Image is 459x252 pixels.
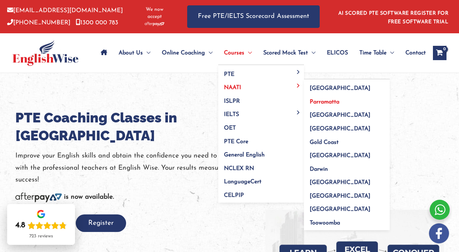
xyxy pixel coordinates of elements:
span: [GEOGRAPHIC_DATA] [310,153,370,159]
a: OET [218,119,304,133]
img: Afterpay-Logo [15,193,62,202]
span: [GEOGRAPHIC_DATA] [310,112,370,118]
a: Scored Mock TestMenu Toggle [258,40,321,66]
a: Toowoomba [304,214,390,231]
a: Darwin [304,160,390,174]
a: [GEOGRAPHIC_DATA] [304,120,390,134]
a: [GEOGRAPHIC_DATA] [304,106,390,120]
span: Darwin [310,166,328,172]
a: NCLEX RN [218,159,304,173]
a: Register [76,220,126,227]
span: PTE [224,72,234,77]
nav: Site Navigation: Main Menu [95,40,426,66]
a: Parramatta [304,93,390,106]
a: ELICOS [321,40,354,66]
span: LanguageCert [224,179,261,185]
span: Menu Toggle [143,40,150,66]
h1: PTE Coaching Classes in [GEOGRAPHIC_DATA] [15,109,265,145]
div: 4.8 [15,220,25,231]
span: Menu Toggle [294,110,303,114]
span: Online Coaching [162,40,205,66]
span: Menu Toggle [308,40,315,66]
a: Time TableMenu Toggle [354,40,400,66]
span: [GEOGRAPHIC_DATA] [310,126,370,132]
a: ISLPR [218,92,304,106]
span: We now accept [140,6,169,20]
span: NCLEX RN [224,166,254,171]
button: Register [76,214,126,232]
div: 723 reviews [29,233,53,239]
b: is now available. [64,194,114,200]
a: [GEOGRAPHIC_DATA] [304,187,390,200]
span: [GEOGRAPHIC_DATA] [310,180,370,185]
span: PTE Core [224,139,248,145]
img: cropped-ew-logo [13,40,79,66]
span: Courses [224,40,244,66]
span: Menu Toggle [386,40,394,66]
span: [GEOGRAPHIC_DATA] [310,207,370,212]
aside: Header Widget 1 [334,5,452,28]
a: AI SCORED PTE SOFTWARE REGISTER FOR FREE SOFTWARE TRIAL [338,11,449,25]
span: [GEOGRAPHIC_DATA] [310,193,370,199]
a: Contact [400,40,426,66]
span: Menu Toggle [244,40,252,66]
a: 1300 000 783 [76,20,118,26]
span: ISLPR [224,98,240,104]
a: LanguageCert [218,173,304,186]
a: CoursesMenu Toggle [218,40,258,66]
a: [PHONE_NUMBER] [7,20,70,26]
a: About UsMenu Toggle [113,40,156,66]
a: View Shopping Cart, empty [433,46,446,60]
span: OET [224,125,236,131]
p: Improve your English skills and obtain the confidence you need to succeed with the professional t... [15,150,265,186]
img: white-facebook.png [429,223,449,243]
a: [GEOGRAPHIC_DATA] [304,174,390,187]
div: Rating: 4.8 out of 5 [15,220,67,231]
span: Gold Coast [310,140,339,145]
a: NAATIMenu Toggle [218,79,304,92]
span: Toowoomba [310,220,340,226]
a: IELTSMenu Toggle [218,106,304,119]
a: CELPIP [218,186,304,203]
img: Afterpay-Logo [145,22,164,26]
span: Scored Mock Test [263,40,308,66]
a: [GEOGRAPHIC_DATA] [304,200,390,214]
span: Time Table [359,40,386,66]
a: PTEMenu Toggle [218,65,304,79]
span: About Us [119,40,143,66]
span: Menu Toggle [205,40,213,66]
span: General English [224,152,265,158]
span: CELPIP [224,193,244,198]
span: Contact [405,40,426,66]
span: Menu Toggle [294,83,303,87]
a: [GEOGRAPHIC_DATA] [304,79,390,93]
span: NAATI [224,85,241,91]
span: Parramatta [310,99,339,105]
a: General English [218,146,304,160]
a: [EMAIL_ADDRESS][DOMAIN_NAME] [7,8,123,14]
a: [GEOGRAPHIC_DATA] [304,147,390,160]
a: Gold Coast [304,133,390,147]
span: [GEOGRAPHIC_DATA] [310,86,370,91]
span: Menu Toggle [294,70,303,74]
span: IELTS [224,112,239,117]
span: ELICOS [327,40,348,66]
a: PTE Core [218,132,304,146]
a: Free PTE/IELTS Scorecard Assessment [187,5,320,28]
a: Online CoachingMenu Toggle [156,40,218,66]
